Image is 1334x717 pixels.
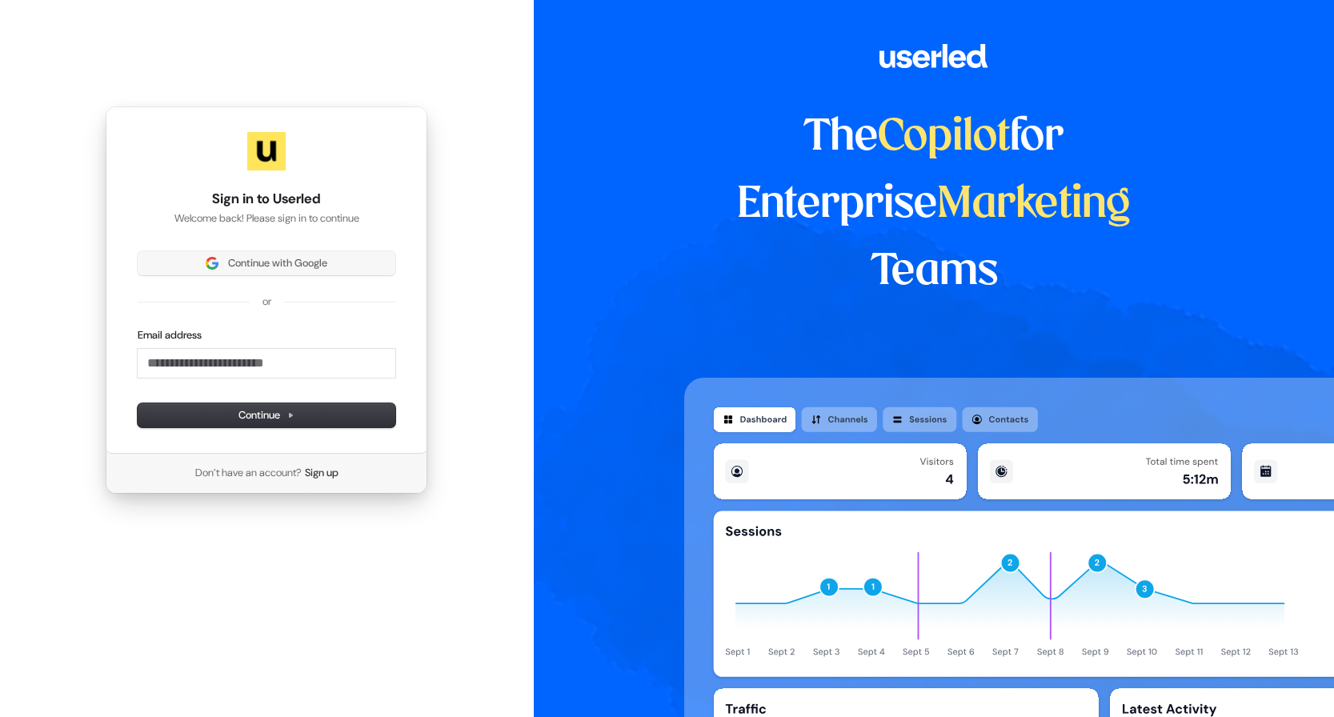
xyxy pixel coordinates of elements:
span: Continue [238,408,294,423]
h1: The for Enterprise Teams [684,104,1184,306]
span: Marketing [937,184,1131,226]
img: Sign in with Google [206,257,218,270]
p: Welcome back! Please sign in to continue [138,211,395,226]
a: Sign up [305,466,339,480]
img: Userled [247,132,286,170]
h1: Sign in to Userled [138,190,395,209]
span: Don’t have an account? [195,466,302,480]
button: Sign in with GoogleContinue with Google [138,251,395,275]
span: Copilot [878,117,1010,158]
p: or [262,294,271,309]
label: Email address [138,328,202,342]
span: Continue with Google [228,256,327,270]
button: Continue [138,403,395,427]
